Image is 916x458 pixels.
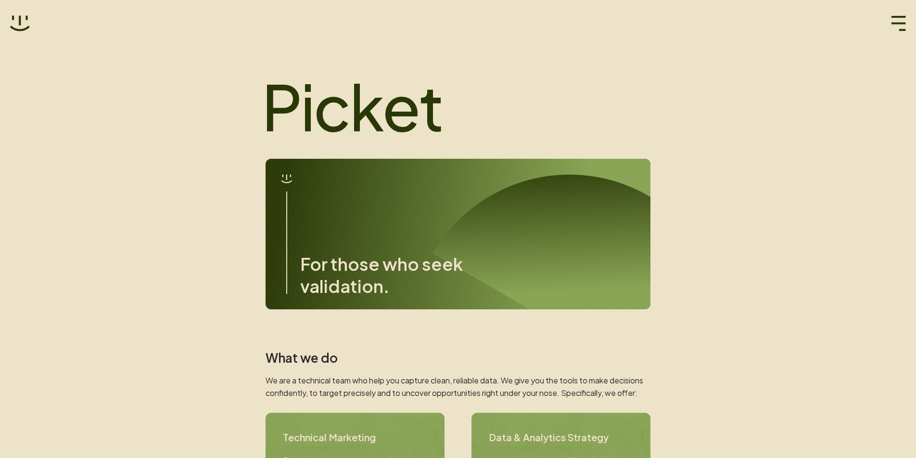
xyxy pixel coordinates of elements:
[489,430,633,445] h3: Data & Analytics Strategy
[283,430,427,445] h3: Technical Marketing
[266,350,650,366] h2: What we do
[300,253,493,297] h3: For those who seek validation.
[266,374,650,399] p: We are a technical team who help you capture clean, reliable data. We give you the tools to make ...
[262,72,647,140] h1: Picket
